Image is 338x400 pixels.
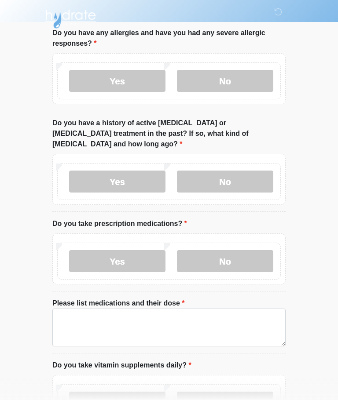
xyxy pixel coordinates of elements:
[52,28,286,49] label: Do you have any allergies and have you had any severe allergic responses?
[69,70,165,92] label: Yes
[44,7,97,29] img: Hydrate IV Bar - Arcadia Logo
[52,298,185,309] label: Please list medications and their dose
[52,218,187,229] label: Do you take prescription medications?
[52,360,191,371] label: Do you take vitamin supplements daily?
[177,70,273,92] label: No
[69,250,165,272] label: Yes
[52,118,286,149] label: Do you have a history of active [MEDICAL_DATA] or [MEDICAL_DATA] treatment in the past? If so, wh...
[177,250,273,272] label: No
[69,171,165,193] label: Yes
[177,171,273,193] label: No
